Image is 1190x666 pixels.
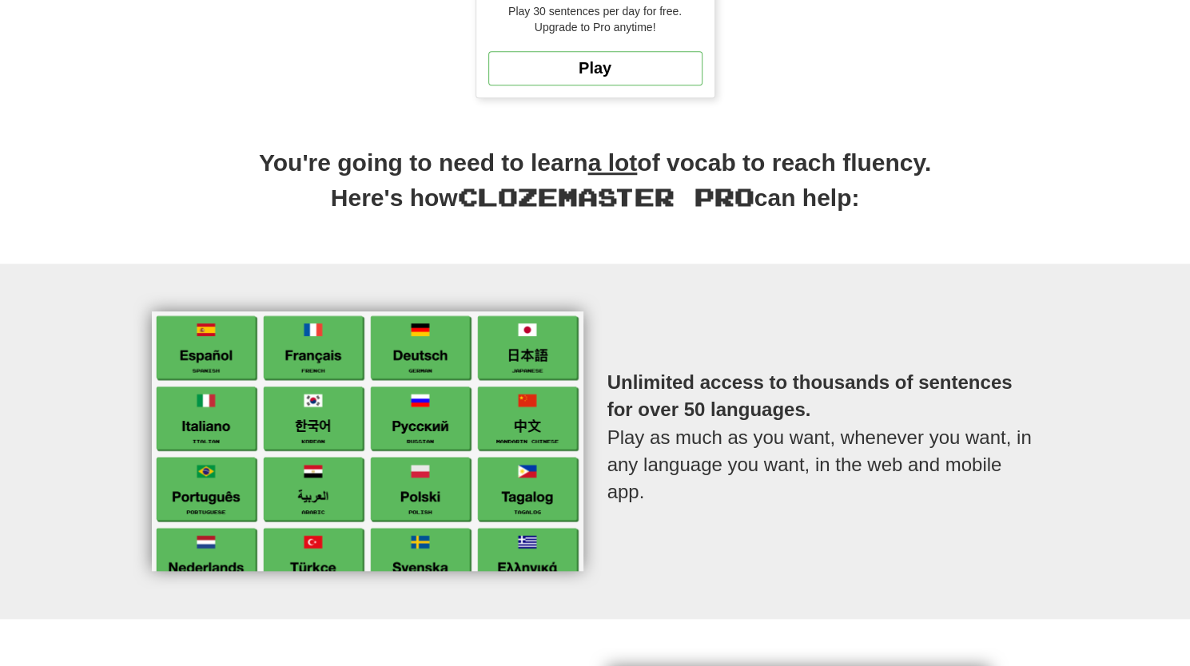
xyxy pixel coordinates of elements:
p: Play as much as you want, whenever you want, in any language you want, in the web and mobile app. [607,337,1039,537]
u: a lot [588,149,638,176]
div: Play 30 sentences per day for free. [488,3,702,19]
strong: Unlimited access to thousands of sentences for over 50 languages. [607,371,1013,420]
h2: You're going to need to learn of vocab to reach fluency. Here's how can help: [140,146,1051,232]
img: languages-list.png [152,311,583,571]
div: Upgrade to Pro anytime! [488,19,702,35]
a: Play [488,51,702,85]
span: Clozemaster Pro [458,182,754,211]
